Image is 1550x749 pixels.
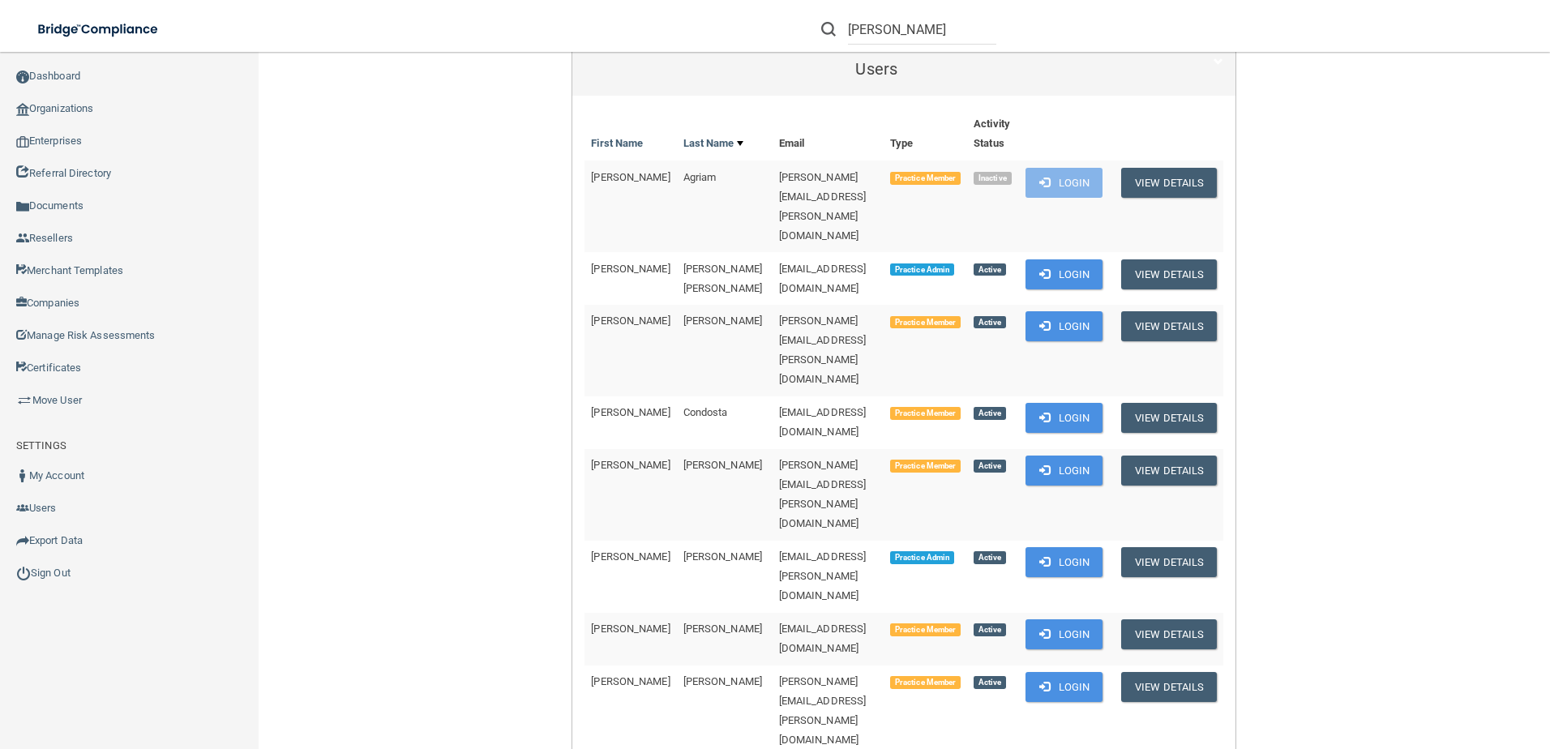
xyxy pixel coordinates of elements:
button: View Details [1121,672,1217,702]
img: icon-documents.8dae5593.png [16,200,29,213]
a: Users [584,51,1223,88]
img: organization-icon.f8decf85.png [16,103,29,116]
span: [PERSON_NAME][EMAIL_ADDRESS][PERSON_NAME][DOMAIN_NAME] [779,675,867,746]
span: [PERSON_NAME] [683,623,762,635]
span: [PERSON_NAME] [683,550,762,563]
button: Login [1025,547,1103,577]
button: View Details [1121,456,1217,486]
button: View Details [1121,547,1217,577]
span: Active [974,460,1006,473]
span: [PERSON_NAME] [PERSON_NAME] [683,263,762,294]
button: Login [1025,619,1103,649]
span: [PERSON_NAME][EMAIL_ADDRESS][PERSON_NAME][DOMAIN_NAME] [779,315,867,385]
span: Active [974,407,1006,420]
button: View Details [1121,311,1217,341]
span: Active [974,676,1006,689]
span: Practice Member [890,407,961,420]
a: First Name [591,134,643,153]
button: View Details [1121,168,1217,198]
span: [PERSON_NAME] [591,675,670,687]
button: Login [1025,403,1103,433]
h5: Users [584,60,1168,78]
span: [PERSON_NAME] [591,171,670,183]
button: Login [1025,456,1103,486]
span: Practice Admin [890,551,954,564]
span: [EMAIL_ADDRESS][PERSON_NAME][DOMAIN_NAME] [779,550,867,601]
th: Activity Status [967,108,1019,160]
button: Login [1025,259,1103,289]
span: [PERSON_NAME] [683,675,762,687]
th: Email [773,108,884,160]
span: Condosta [683,406,728,418]
span: [PERSON_NAME] [591,459,670,471]
button: Login [1025,672,1103,702]
span: [EMAIL_ADDRESS][DOMAIN_NAME] [779,623,867,654]
span: [PERSON_NAME] [591,315,670,327]
span: Practice Member [890,623,961,636]
img: ic-search.3b580494.png [821,22,836,36]
span: Agriam [683,171,717,183]
span: [PERSON_NAME] [591,263,670,275]
img: icon-users.e205127d.png [16,502,29,515]
button: Login [1025,311,1103,341]
span: [PERSON_NAME] [591,406,670,418]
img: ic_power_dark.7ecde6b1.png [16,566,31,580]
span: Practice Member [890,676,961,689]
label: SETTINGS [16,436,66,456]
span: [PERSON_NAME][EMAIL_ADDRESS][PERSON_NAME][DOMAIN_NAME] [779,459,867,529]
span: Practice Admin [890,263,954,276]
span: Active [974,316,1006,329]
img: ic_user_dark.df1a06c3.png [16,469,29,482]
th: Type [884,108,967,160]
img: ic_dashboard_dark.d01f4a41.png [16,71,29,83]
span: [PERSON_NAME] [683,459,762,471]
span: [PERSON_NAME][EMAIL_ADDRESS][PERSON_NAME][DOMAIN_NAME] [779,171,867,242]
button: View Details [1121,619,1217,649]
img: icon-export.b9366987.png [16,534,29,547]
img: enterprise.0d942306.png [16,136,29,148]
img: bridge_compliance_login_screen.278c3ca4.svg [24,13,173,46]
button: View Details [1121,403,1217,433]
a: Last Name [683,134,743,153]
span: Practice Member [890,460,961,473]
span: Active [974,623,1006,636]
img: briefcase.64adab9b.png [16,392,32,409]
span: [EMAIL_ADDRESS][DOMAIN_NAME] [779,406,867,438]
button: View Details [1121,259,1217,289]
input: Search [848,15,996,45]
span: [EMAIL_ADDRESS][DOMAIN_NAME] [779,263,867,294]
span: Practice Member [890,172,961,185]
span: [PERSON_NAME] [591,623,670,635]
span: Active [974,263,1006,276]
span: Active [974,551,1006,564]
span: [PERSON_NAME] [591,550,670,563]
span: Inactive [974,172,1012,185]
span: [PERSON_NAME] [683,315,762,327]
button: Login [1025,168,1103,198]
img: ic_reseller.de258add.png [16,232,29,245]
span: Practice Member [890,316,961,329]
